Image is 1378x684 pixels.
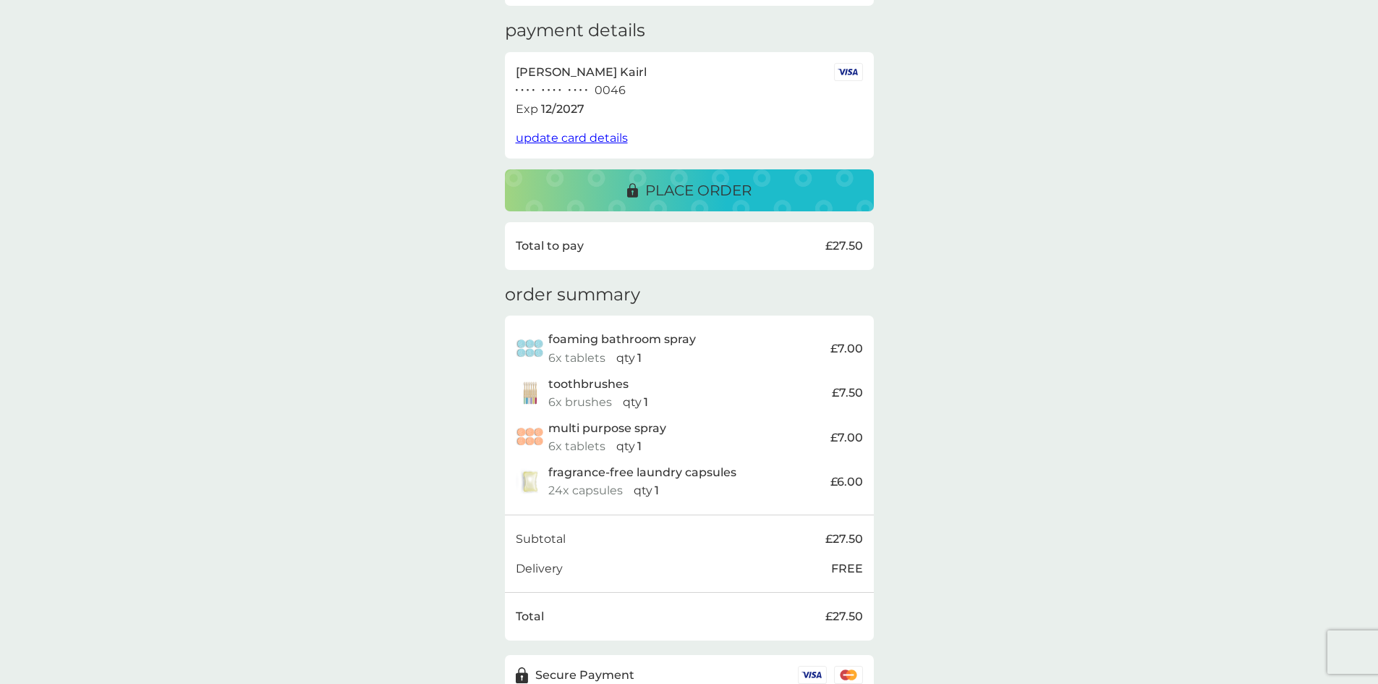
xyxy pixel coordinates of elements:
[548,437,605,456] p: 6x tablets
[637,349,642,368] p: 1
[541,100,584,119] p: 12 / 2027
[830,473,863,491] p: £6.00
[645,179,752,202] p: place order
[521,87,524,94] p: ●
[637,437,642,456] p: 1
[548,87,550,94] p: ●
[616,349,635,368] p: qty
[516,560,563,578] p: Delivery
[595,81,626,100] p: 0046
[505,20,645,41] h3: payment details
[623,393,642,412] p: qty
[516,129,628,148] button: update card details
[548,349,605,368] p: 6x tablets
[644,393,648,412] p: 1
[634,481,652,500] p: qty
[616,437,635,456] p: qty
[553,87,556,94] p: ●
[825,530,863,549] p: £27.50
[548,463,736,482] p: fragrance-free laundry capsules
[505,169,874,211] button: place order
[516,87,519,94] p: ●
[516,100,538,119] p: Exp
[825,607,863,626] p: £27.50
[516,131,628,145] span: update card details
[527,87,529,94] p: ●
[516,530,566,549] p: Subtotal
[505,284,640,305] h3: order summary
[516,607,544,626] p: Total
[548,419,666,438] p: multi purpose spray
[532,87,535,94] p: ●
[542,87,545,94] p: ●
[516,237,584,256] p: Total to pay
[548,393,612,412] p: 6x brushes
[548,481,623,500] p: 24x capsules
[548,330,696,349] p: foaming bathroom spray
[830,428,863,447] p: £7.00
[830,339,863,358] p: £7.00
[825,237,863,256] p: £27.50
[558,87,561,94] p: ●
[516,63,647,82] p: [PERSON_NAME] Kairl
[655,481,659,500] p: 1
[579,87,582,94] p: ●
[569,87,571,94] p: ●
[574,87,577,94] p: ●
[548,375,629,394] p: toothbrushes
[832,384,863,402] p: £7.50
[831,560,863,578] p: FREE
[584,87,587,94] p: ●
